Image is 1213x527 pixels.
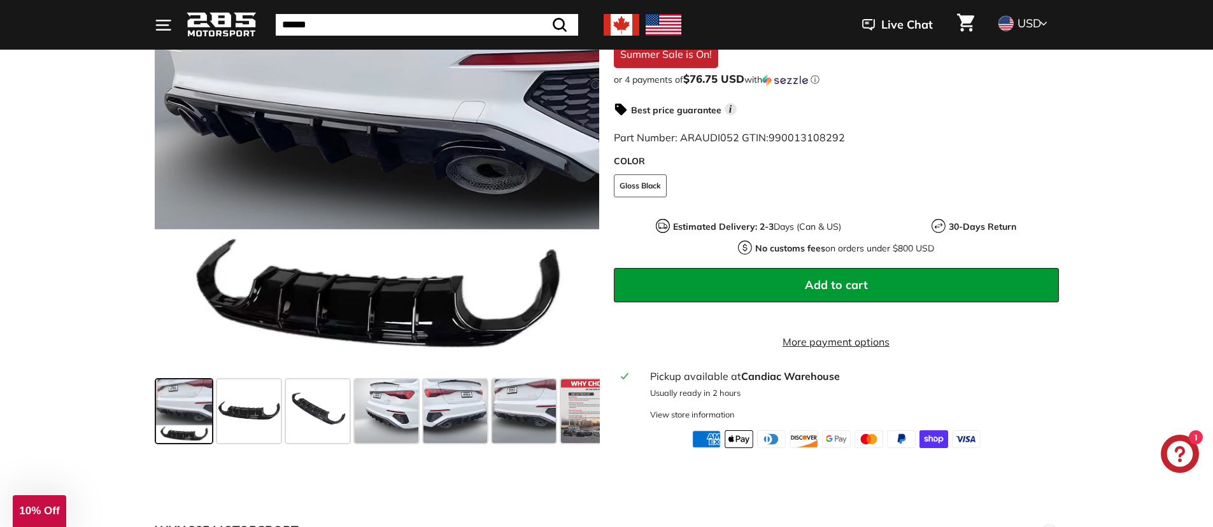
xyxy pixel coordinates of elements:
[757,430,786,448] img: diners_club
[919,430,948,448] img: shopify_pay
[650,387,1051,399] p: Usually ready in 2 hours
[755,242,825,254] strong: No customs fees
[846,9,949,41] button: Live Chat
[725,103,737,115] span: i
[614,40,718,68] div: Summer Sale is On!
[276,14,578,36] input: Search
[650,369,1051,384] div: Pickup available at
[673,220,841,234] p: Days (Can & US)
[887,430,916,448] img: paypal
[790,430,818,448] img: discover
[187,10,257,40] img: Logo_285_Motorsport_areodynamics_components
[949,221,1016,232] strong: 30-Days Return
[881,17,933,33] span: Live Chat
[822,430,851,448] img: google_pay
[762,74,808,86] img: Sezzle
[725,430,753,448] img: apple_pay
[631,104,721,116] strong: Best price guarantee
[769,131,845,144] span: 990013108292
[949,3,982,46] a: Cart
[614,334,1059,349] a: More payment options
[683,72,744,85] span: $76.75 USD
[855,430,883,448] img: master
[13,495,66,527] div: 10% Off
[1018,16,1041,31] span: USD
[692,430,721,448] img: american_express
[19,505,59,517] span: 10% Off
[614,268,1059,302] button: Add to cart
[755,242,934,255] p: on orders under $800 USD
[1157,435,1203,476] inbox-online-store-chat: Shopify online store chat
[805,278,868,292] span: Add to cart
[650,409,735,421] div: View store information
[952,430,981,448] img: visa
[673,221,774,232] strong: Estimated Delivery: 2-3
[614,73,1059,86] div: or 4 payments of$76.75 USDwithSezzle Click to learn more about Sezzle
[741,370,840,383] strong: Candiac Warehouse
[614,155,1059,168] label: COLOR
[614,131,845,144] span: Part Number: ARAUDI052 GTIN:
[614,73,1059,86] div: or 4 payments of with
